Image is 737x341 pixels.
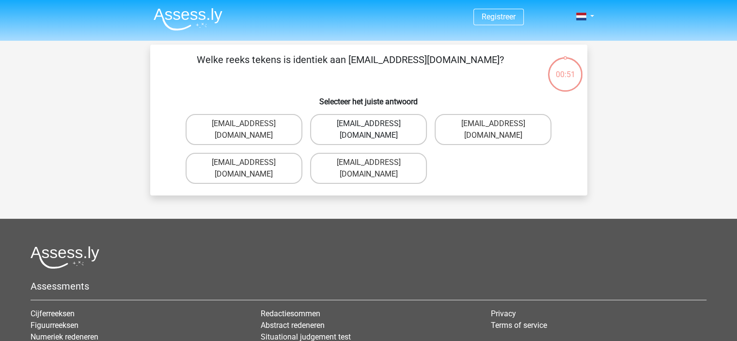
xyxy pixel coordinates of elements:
[31,246,99,269] img: Assessly logo
[186,114,302,145] label: [EMAIL_ADDRESS][DOMAIN_NAME]
[310,114,427,145] label: [EMAIL_ADDRESS][DOMAIN_NAME]
[154,8,222,31] img: Assessly
[186,153,302,184] label: [EMAIL_ADDRESS][DOMAIN_NAME]
[491,309,516,318] a: Privacy
[310,153,427,184] label: [EMAIL_ADDRESS][DOMAIN_NAME]
[482,12,516,21] a: Registreer
[547,56,583,81] div: 00:51
[31,321,78,330] a: Figuurreeksen
[261,321,325,330] a: Abstract redeneren
[435,114,551,145] label: [EMAIL_ADDRESS][DOMAIN_NAME]
[31,280,706,292] h5: Assessments
[166,89,572,106] h6: Selecteer het juiste antwoord
[31,309,75,318] a: Cijferreeksen
[261,309,320,318] a: Redactiesommen
[491,321,547,330] a: Terms of service
[166,52,535,81] p: Welke reeks tekens is identiek aan [EMAIL_ADDRESS][DOMAIN_NAME]?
